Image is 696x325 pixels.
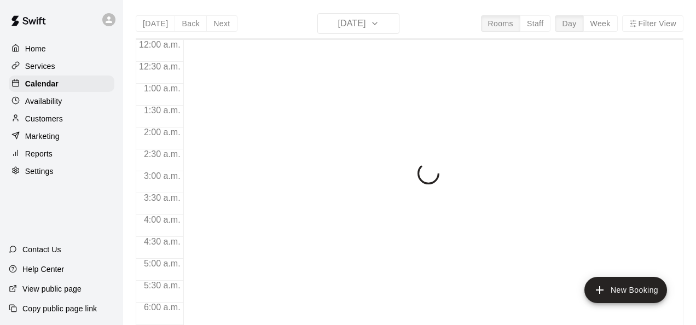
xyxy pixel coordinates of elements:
span: 6:00 a.m. [141,303,183,312]
span: 4:30 a.m. [141,237,183,246]
button: add [584,277,667,303]
p: Home [25,43,46,54]
span: 4:00 a.m. [141,215,183,224]
a: Availability [9,93,114,109]
span: 5:00 a.m. [141,259,183,268]
p: Settings [25,166,54,177]
p: Availability [25,96,62,107]
a: Services [9,58,114,74]
a: Marketing [9,128,114,144]
p: Reports [25,148,53,159]
span: 3:30 a.m. [141,193,183,202]
p: Marketing [25,131,60,142]
span: 12:30 a.m. [136,62,183,71]
span: 2:00 a.m. [141,127,183,137]
span: 5:30 a.m. [141,281,183,290]
a: Reports [9,146,114,162]
span: 12:00 a.m. [136,40,183,49]
p: Copy public page link [22,303,97,314]
p: Services [25,61,55,72]
a: Settings [9,163,114,179]
p: Calendar [25,78,59,89]
p: Customers [25,113,63,124]
p: Help Center [22,264,64,275]
span: 3:00 a.m. [141,171,183,181]
span: 1:30 a.m. [141,106,183,115]
a: Home [9,40,114,57]
a: Calendar [9,76,114,92]
p: Contact Us [22,244,61,255]
p: View public page [22,283,82,294]
a: Customers [9,111,114,127]
span: 1:00 a.m. [141,84,183,93]
span: 2:30 a.m. [141,149,183,159]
